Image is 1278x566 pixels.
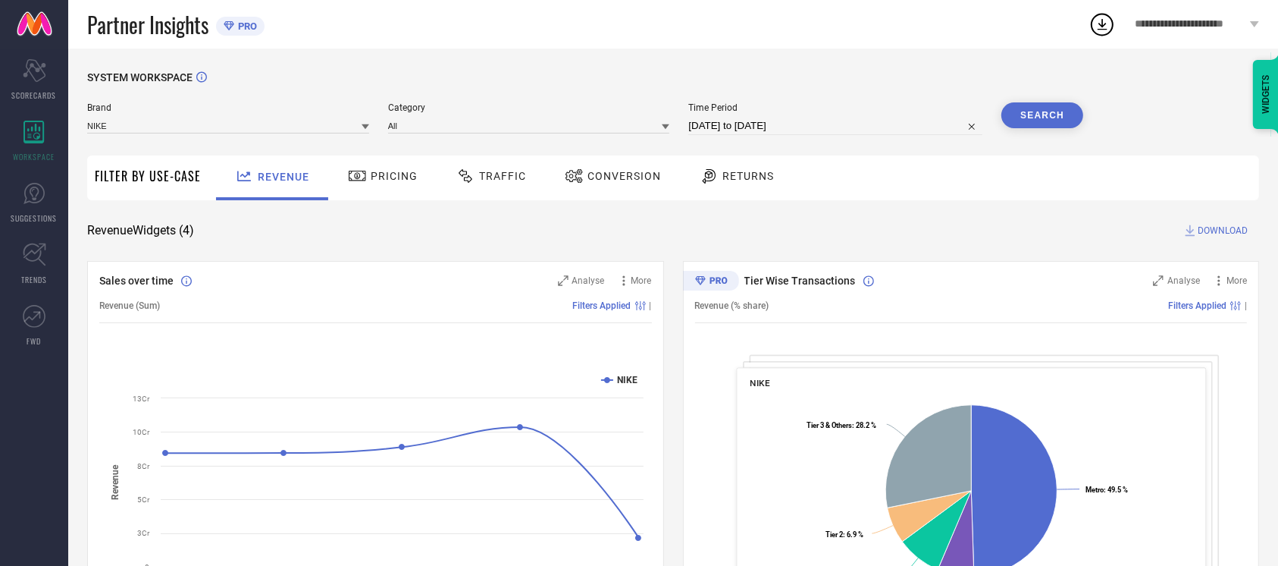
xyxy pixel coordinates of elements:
text: 5Cr [137,495,150,504]
span: | [1245,300,1247,311]
text: : 28.2 % [807,421,876,429]
span: FWD [27,335,42,347]
span: Sales over time [99,275,174,287]
span: NIKE [750,378,769,388]
text: 8Cr [137,462,150,470]
span: More [1226,275,1247,286]
span: Analyse [572,275,605,286]
span: Brand [87,102,369,113]
span: Conversion [587,170,661,182]
span: Partner Insights [87,9,208,40]
span: Revenue [258,171,309,183]
span: More [631,275,652,286]
text: : 6.9 % [825,530,863,539]
div: Open download list [1088,11,1116,38]
span: WORKSPACE [14,151,55,162]
span: PRO [234,20,257,32]
span: Category [388,102,670,113]
span: Traffic [479,170,526,182]
span: | [650,300,652,311]
text: 13Cr [133,395,150,403]
input: Select time period [688,117,982,135]
button: Search [1001,102,1083,128]
div: Premium [683,271,739,294]
span: SCORECARDS [12,90,57,101]
text: : 49.5 % [1085,486,1128,494]
span: Filters Applied [1168,300,1226,311]
span: SUGGESTIONS [11,212,58,224]
tspan: Tier 3 & Others [807,421,852,429]
span: Analyse [1167,275,1200,286]
span: DOWNLOAD [1198,223,1248,238]
span: Returns [722,170,774,182]
span: Revenue Widgets ( 4 ) [87,223,194,238]
span: Filters Applied [573,300,631,311]
text: 3Cr [137,529,150,537]
svg: Zoom [558,275,569,286]
svg: Zoom [1153,275,1164,286]
span: Time Period [688,102,982,113]
span: Filter By Use-Case [95,167,201,185]
span: SYSTEM WORKSPACE [87,71,193,83]
span: Pricing [371,170,418,182]
text: 10Cr [133,428,150,436]
text: NIKE [617,375,637,385]
span: Revenue (Sum) [99,300,160,311]
span: TRENDS [21,274,47,285]
tspan: Revenue [110,464,121,500]
span: Tier Wise Transactions [744,275,856,287]
tspan: Metro [1085,486,1104,494]
span: Revenue (% share) [695,300,769,311]
tspan: Tier 2 [825,530,842,539]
